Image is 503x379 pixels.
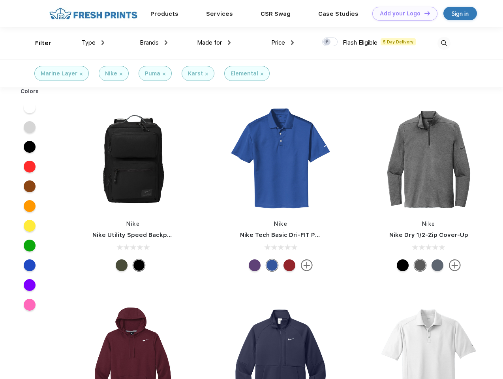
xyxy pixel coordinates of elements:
a: Sign in [443,7,477,20]
a: Products [150,10,178,17]
a: CSR Swag [261,10,291,17]
img: func=resize&h=266 [376,107,481,212]
div: Puma [145,69,160,78]
div: Pro Red [283,259,295,271]
a: Nike [422,221,435,227]
div: Sign in [452,9,469,18]
div: Nike [105,69,117,78]
img: more.svg [301,259,313,271]
img: dropdown.png [228,40,231,45]
img: filter_cancel.svg [261,73,263,75]
div: Karst [188,69,203,78]
img: more.svg [449,259,461,271]
span: Price [271,39,285,46]
img: filter_cancel.svg [205,73,208,75]
img: dropdown.png [165,40,167,45]
div: Colors [15,87,45,96]
a: Nike Tech Basic Dri-FIT Polo [240,231,325,238]
div: Add your Logo [380,10,420,17]
img: filter_cancel.svg [80,73,83,75]
a: Services [206,10,233,17]
div: Black Heather [414,259,426,271]
a: Nike Dry 1/2-Zip Cover-Up [389,231,468,238]
img: func=resize&h=266 [81,107,186,212]
div: Black [397,259,409,271]
img: func=resize&h=266 [228,107,333,212]
span: Made for [197,39,222,46]
div: Navy Heather [432,259,443,271]
div: Marine Layer [41,69,77,78]
img: filter_cancel.svg [163,73,165,75]
img: desktop_search.svg [437,37,450,50]
a: Nike [126,221,140,227]
div: Varsity Royal [266,259,278,271]
a: Nike [274,221,287,227]
span: Type [82,39,96,46]
div: Elemental [231,69,258,78]
div: Black [133,259,145,271]
img: filter_cancel.svg [120,73,122,75]
div: Cargo Khaki [116,259,128,271]
span: 5 Day Delivery [381,38,416,45]
div: Varsity Purple [249,259,261,271]
img: dropdown.png [291,40,294,45]
span: Brands [140,39,159,46]
img: DT [424,11,430,15]
img: dropdown.png [101,40,104,45]
a: Nike Utility Speed Backpack [92,231,178,238]
span: Flash Eligible [343,39,377,46]
img: fo%20logo%202.webp [47,7,140,21]
div: Filter [35,39,51,48]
